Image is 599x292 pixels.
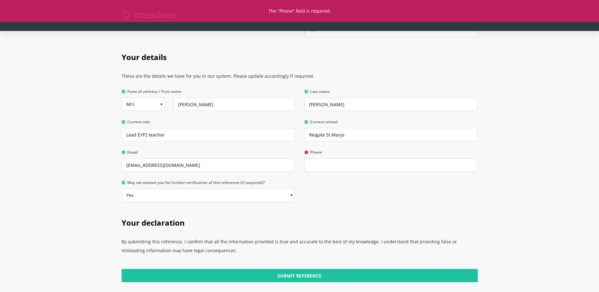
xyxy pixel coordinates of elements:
[122,180,295,189] label: May we contact you for further verification of this reference (if required)?
[122,217,185,228] span: Your declaration
[122,69,478,87] p: These are the details we have for you in our system. Please update accordingly if required.
[122,150,295,158] label: Email
[122,235,478,261] p: By submitting this reference, I confirm that all the information provided is true and accurate to...
[122,120,295,128] label: Current role
[304,150,478,158] label: Phone
[122,269,478,282] input: Submit Reference
[122,89,295,98] label: Form of address / First name
[122,52,167,62] span: Your details
[304,89,478,98] label: Last name
[304,120,478,128] label: Current school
